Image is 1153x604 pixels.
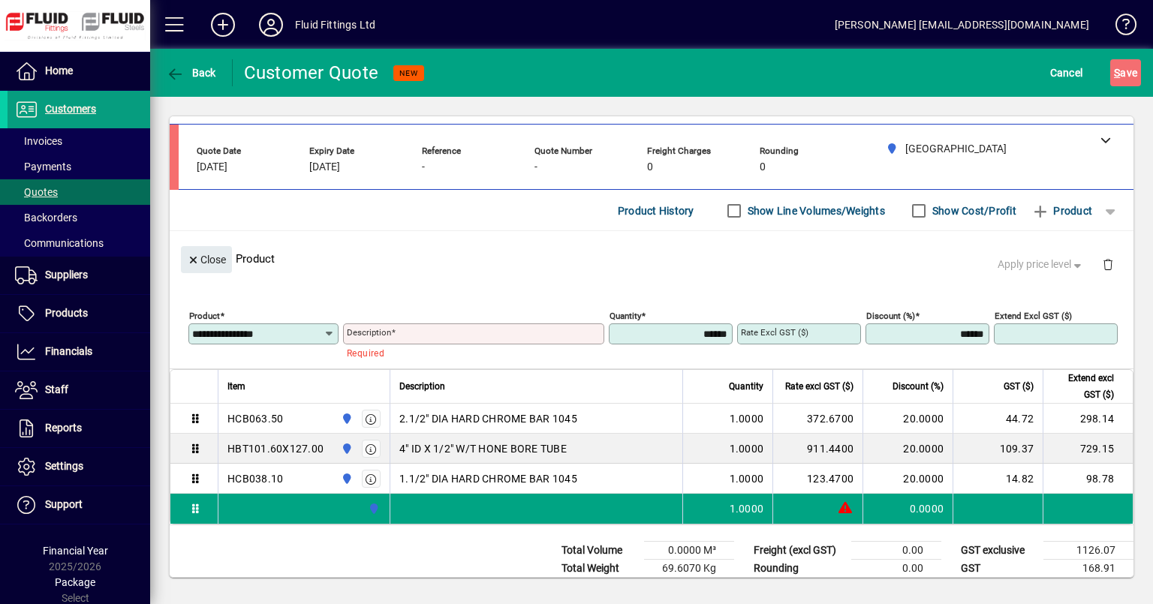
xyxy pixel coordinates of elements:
button: Add [199,11,247,38]
mat-error: Required [347,344,592,360]
span: Communications [15,237,104,249]
td: 0.00 [851,560,941,578]
span: Settings [45,460,83,472]
span: Suppliers [45,269,88,281]
a: Staff [8,371,150,409]
td: 69.6070 Kg [644,560,734,578]
div: Customer Quote [244,61,379,85]
span: Package [55,576,95,588]
td: Total Weight [554,560,644,578]
td: Rounding [746,560,851,578]
div: [PERSON_NAME] [EMAIL_ADDRESS][DOMAIN_NAME] [835,13,1089,37]
a: Reports [8,410,150,447]
span: Description [399,378,445,395]
span: Discount (%) [893,378,944,395]
button: Back [162,59,220,86]
span: Home [45,65,73,77]
div: Fluid Fittings Ltd [295,13,375,37]
button: Product History [612,197,700,224]
span: - [534,161,537,173]
span: Product History [618,199,694,223]
a: Payments [8,154,150,179]
td: 298.14 [1043,404,1133,434]
span: 0 [647,161,653,173]
span: S [1114,67,1120,79]
span: Invoices [15,135,62,147]
div: HCB063.50 [227,411,283,426]
span: Apply price level [998,257,1085,272]
a: Quotes [8,179,150,205]
span: AUCKLAND [337,470,354,487]
a: Invoices [8,128,150,154]
span: [DATE] [197,161,227,173]
span: Backorders [15,212,77,224]
span: AUCKLAND [337,440,354,457]
a: Backorders [8,205,150,230]
button: Cancel [1046,59,1087,86]
span: Extend excl GST ($) [1052,370,1114,403]
td: Freight (excl GST) [746,542,851,560]
span: 2.1/2" DIA HARD CHROME BAR 1045 [399,411,577,426]
app-page-header-button: Delete [1090,257,1126,271]
td: 14.82 [953,464,1043,494]
span: Reports [45,422,82,434]
td: 44.72 [953,404,1043,434]
span: Payments [15,161,71,173]
td: 729.15 [1043,434,1133,464]
td: 0.00 [851,542,941,560]
div: 911.4400 [782,441,853,456]
div: Product [170,231,1133,286]
span: 1.0000 [730,411,764,426]
div: HCB038.10 [227,471,283,486]
td: 20.0000 [862,404,953,434]
a: Support [8,486,150,524]
div: 372.6700 [782,411,853,426]
td: 98.78 [1043,464,1133,494]
mat-label: Discount (%) [866,311,915,321]
span: Support [45,498,83,510]
span: NEW [399,68,418,78]
button: Close [181,246,232,273]
span: Customers [45,103,96,115]
span: GST ($) [1004,378,1034,395]
td: GST [953,560,1043,578]
span: Rate excl GST ($) [785,378,853,395]
mat-label: Rate excl GST ($) [741,327,808,338]
label: Show Cost/Profit [929,203,1016,218]
span: 1.0000 [730,501,764,516]
span: Item [227,378,245,395]
span: 0 [760,161,766,173]
app-page-header-button: Back [150,59,233,86]
span: 1.0000 [730,471,764,486]
mat-label: Quantity [610,311,641,321]
span: AUCKLAND [337,410,354,427]
a: Communications [8,230,150,256]
app-page-header-button: Close [177,252,236,266]
span: Close [187,248,226,272]
span: Quotes [15,186,58,198]
label: Show Line Volumes/Weights [745,203,885,218]
span: [DATE] [309,161,340,173]
button: Profile [247,11,295,38]
span: 1.1/2" DIA HARD CHROME BAR 1045 [399,471,577,486]
span: Back [166,67,216,79]
a: Financials [8,333,150,371]
span: 1.0000 [730,441,764,456]
td: GST exclusive [953,542,1043,560]
span: 4" ID X 1/2" W/T HONE BORE TUBE [399,441,567,456]
span: AUCKLAND [364,500,381,517]
button: Apply price level [992,251,1091,278]
a: Home [8,53,150,90]
mat-label: Product [189,311,220,321]
td: 168.91 [1043,560,1133,578]
button: Delete [1090,246,1126,282]
a: Knowledge Base [1104,3,1134,52]
div: 123.4700 [782,471,853,486]
a: Suppliers [8,257,150,294]
mat-label: Extend excl GST ($) [995,311,1072,321]
span: Products [45,307,88,319]
td: 20.0000 [862,434,953,464]
span: Staff [45,383,68,395]
a: Products [8,295,150,332]
span: Quantity [729,378,763,395]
